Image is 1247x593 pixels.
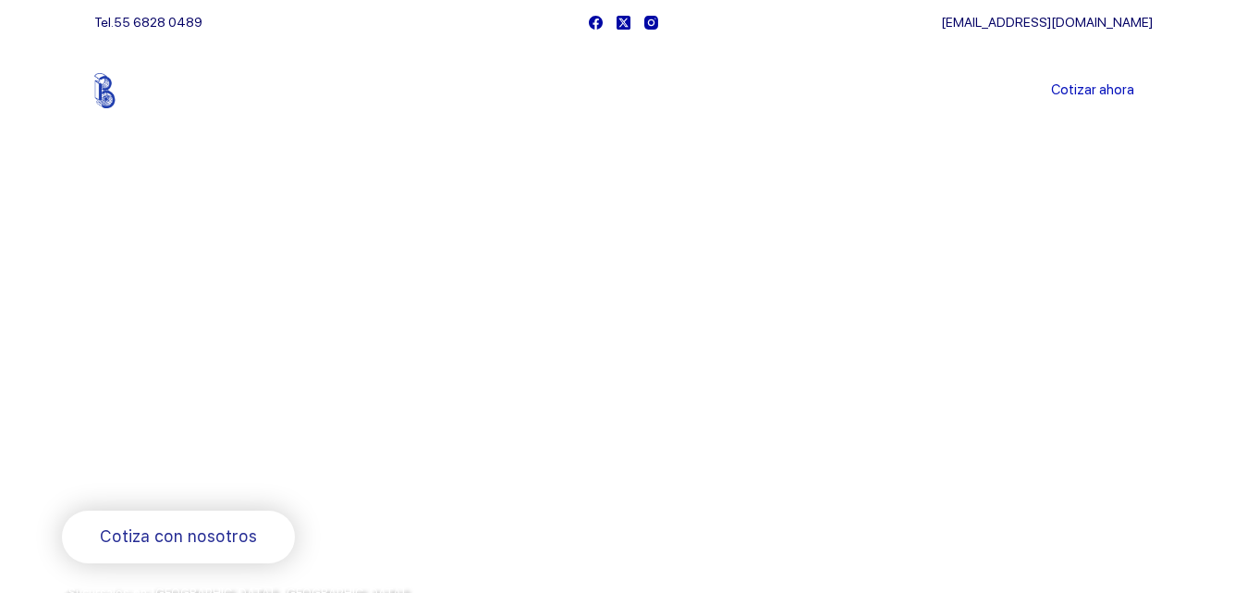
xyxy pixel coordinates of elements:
[100,524,257,550] span: Cotiza con nosotros
[406,44,841,137] nav: Menu Principal
[94,73,210,108] img: Balerytodo
[589,16,603,30] a: Facebook
[1033,72,1153,109] a: Cotizar ahora
[941,15,1153,30] a: [EMAIL_ADDRESS][DOMAIN_NAME]
[114,15,202,30] a: 55 6828 0489
[644,16,658,30] a: Instagram
[62,315,593,443] span: Somos los doctores de la industria
[62,511,295,563] a: Cotiza con nosotros
[62,276,299,299] span: Bienvenido a Balerytodo®
[94,15,202,30] span: Tel.
[617,16,630,30] a: X (Twitter)
[62,463,427,486] span: Rodamientos y refacciones industriales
